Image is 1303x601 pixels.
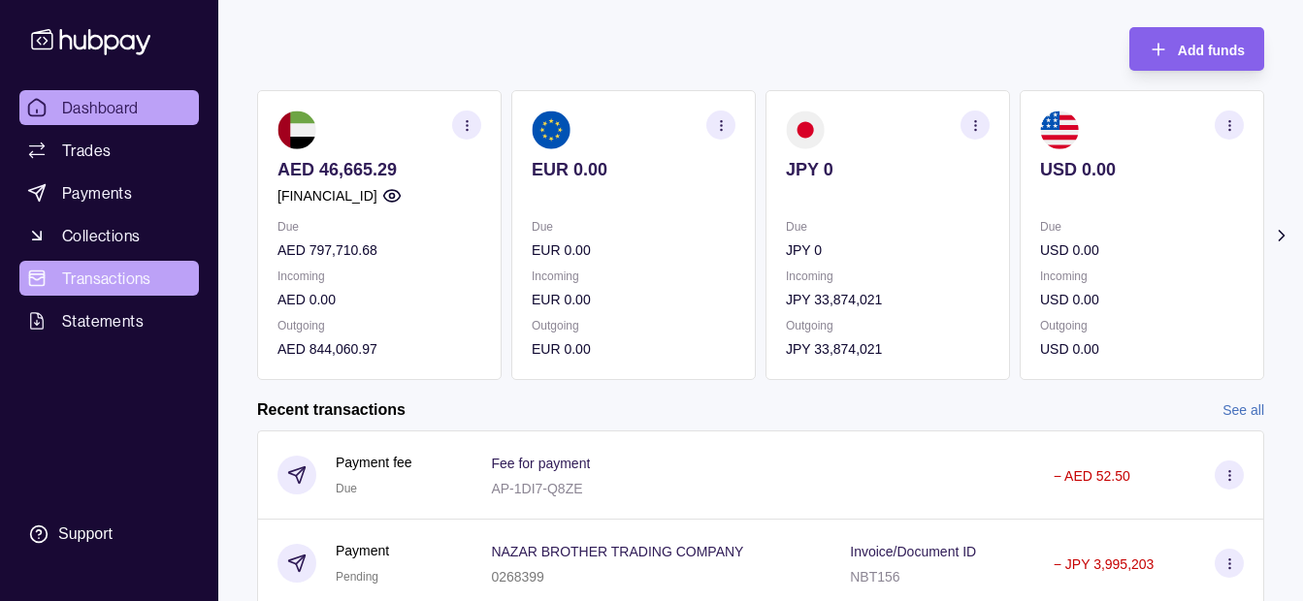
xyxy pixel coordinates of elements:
a: Trades [19,133,199,168]
a: Dashboard [19,90,199,125]
p: Outgoing [532,315,735,336]
h2: Recent transactions [257,399,406,421]
p: JPY 33,874,021 [786,338,990,360]
span: Dashboard [62,96,139,119]
p: Invoice/Document ID [850,544,976,559]
p: AED 797,710.68 [277,239,481,261]
a: Payments [19,175,199,210]
p: Outgoing [277,315,481,336]
a: See all [1222,399,1264,421]
p: Due [277,216,481,237]
p: USD 0.00 [1040,338,1244,360]
p: EUR 0.00 [532,239,735,261]
button: Add funds [1129,27,1264,71]
a: Transactions [19,261,199,296]
img: jp [786,111,825,149]
p: NAZAR BROTHER TRADING COMPANY [491,544,743,559]
span: Collections [62,224,140,247]
p: AED 844,060.97 [277,338,481,360]
p: − AED 52.50 [1054,468,1130,484]
span: Pending [336,570,378,584]
a: Collections [19,218,199,253]
span: Add funds [1178,43,1245,58]
p: Payment fee [336,452,412,473]
p: USD 0.00 [1040,239,1244,261]
span: Due [336,482,357,495]
img: eu [532,111,570,149]
a: Support [19,514,199,554]
img: ae [277,111,316,149]
p: JPY 33,874,021 [786,289,990,310]
span: Trades [62,139,111,162]
p: − JPY 3,995,203 [1054,556,1155,572]
p: EUR 0.00 [532,289,735,310]
p: USD 0.00 [1040,289,1244,310]
p: JPY 0 [786,159,990,180]
p: Incoming [1040,266,1244,287]
p: Incoming [786,266,990,287]
p: Due [1040,216,1244,237]
p: Outgoing [1040,315,1244,336]
p: Fee for payment [491,456,590,471]
img: us [1040,111,1079,149]
p: AED 0.00 [277,289,481,310]
p: USD 0.00 [1040,159,1244,180]
p: Incoming [277,266,481,287]
p: Incoming [532,266,735,287]
p: AP-1DI7-Q8ZE [491,481,582,496]
p: EUR 0.00 [532,338,735,360]
p: AED 46,665.29 [277,159,481,180]
p: Due [786,216,990,237]
p: [FINANCIAL_ID] [277,185,377,206]
p: Due [532,216,735,237]
p: Outgoing [786,315,990,336]
a: Statements [19,303,199,338]
div: Support [58,523,113,545]
p: Payment [336,540,389,561]
p: EUR 0.00 [532,159,735,180]
p: NBT156 [850,569,899,585]
span: Statements [62,309,144,332]
p: JPY 0 [786,239,990,261]
span: Payments [62,181,132,205]
span: Transactions [62,267,151,290]
p: 0268399 [491,569,544,585]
